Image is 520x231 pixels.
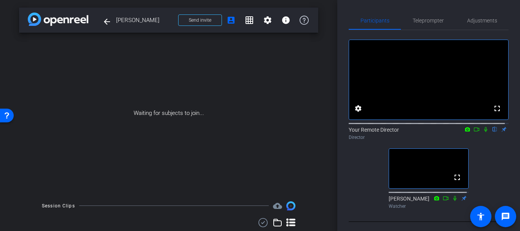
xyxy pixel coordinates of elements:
mat-icon: settings [354,104,363,113]
mat-icon: grid_on [245,16,254,25]
mat-icon: cloud_upload [273,201,282,210]
div: Watcher [389,203,469,210]
mat-icon: arrow_back [102,17,112,26]
mat-icon: account_box [227,16,236,25]
span: Participants [360,18,389,23]
span: Adjustments [467,18,497,23]
div: Director [349,134,509,141]
button: Send invite [178,14,222,26]
mat-icon: info [281,16,290,25]
img: app-logo [28,13,88,26]
mat-icon: flip [490,126,499,132]
span: [PERSON_NAME] [116,13,174,28]
span: Destinations for your clips [273,201,282,210]
mat-icon: settings [263,16,272,25]
mat-icon: accessibility [476,212,485,221]
div: Session Clips [42,202,75,210]
img: Session clips [286,201,295,210]
span: Teleprompter [413,18,444,23]
span: Send invite [189,17,211,23]
div: [PERSON_NAME] [389,195,469,210]
mat-icon: message [501,212,510,221]
mat-icon: fullscreen [453,173,462,182]
mat-icon: fullscreen [493,104,502,113]
div: Your Remote Director [349,126,509,141]
div: Waiting for subjects to join... [19,33,318,194]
